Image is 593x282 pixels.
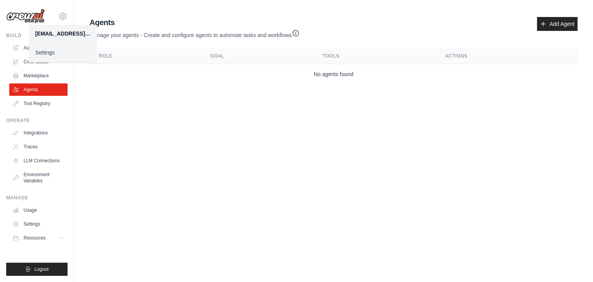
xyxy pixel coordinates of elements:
[9,204,68,216] a: Usage
[6,117,68,124] div: Operate
[90,48,201,64] th: Role
[29,46,97,59] a: Settings
[313,48,436,64] th: Tools
[537,17,578,31] a: Add Agent
[9,70,68,82] a: Marketplace
[6,32,68,39] div: Build
[9,127,68,139] a: Integrations
[9,218,68,230] a: Settings
[9,141,68,153] a: Traces
[436,48,578,64] th: Actions
[9,83,68,96] a: Agents
[201,48,313,64] th: Goal
[6,9,45,24] img: Logo
[9,42,68,54] a: Automations
[9,155,68,167] a: LLM Connections
[6,263,68,276] button: Logout
[9,56,68,68] a: Crew Studio
[90,64,578,85] td: No agents found
[24,235,46,241] span: Resources
[90,28,300,39] p: Manage your agents - Create and configure agents to automate tasks and workflows
[34,266,49,272] span: Logout
[35,30,91,37] div: [EMAIL_ADDRESS][DOMAIN_NAME]
[6,195,68,201] div: Manage
[90,17,300,28] h2: Agents
[9,97,68,110] a: Tool Registry
[9,232,68,244] button: Resources
[9,168,68,187] a: Environment Variables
